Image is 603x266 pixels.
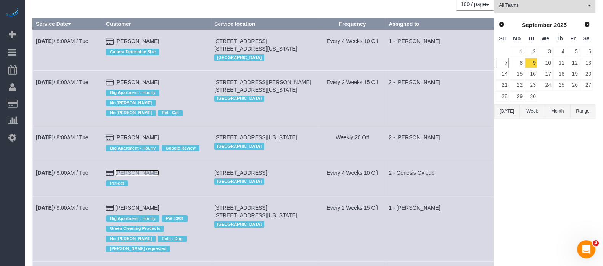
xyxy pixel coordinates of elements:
a: 20 [580,69,593,79]
span: [GEOGRAPHIC_DATA] [214,96,264,102]
th: Customer [103,19,211,30]
span: FW 03/01 [162,215,188,221]
span: [GEOGRAPHIC_DATA] [214,178,264,185]
span: [GEOGRAPHIC_DATA] [214,54,264,61]
th: Frequency [319,19,385,30]
td: Schedule date [33,161,103,196]
b: [DATE] [36,38,53,44]
td: Frequency [319,161,385,196]
img: Automaid Logo [5,8,20,18]
b: [DATE] [36,134,53,140]
span: Pets - Dog [158,236,186,242]
span: Big Apartment - Hourly [106,90,159,96]
a: 17 [538,69,552,79]
a: 18 [553,69,566,79]
i: Credit Card Payment [106,135,114,140]
span: No [PERSON_NAME] [106,100,156,106]
span: Saturday [583,35,590,41]
a: 26 [567,80,579,91]
span: No [PERSON_NAME] [106,110,156,116]
a: 13 [580,58,593,68]
a: 30 [525,91,537,102]
span: [PERSON_NAME] requested [106,246,170,252]
span: Sunday [499,35,506,41]
td: Assigned to [386,196,494,262]
td: Schedule date [33,70,103,126]
iframe: Intercom live chat [577,240,595,258]
i: Credit Card Payment [106,170,114,176]
i: Credit Card Payment [106,39,114,45]
a: [DATE]/ 9:00AM / Tue [36,170,88,176]
a: Prev [496,19,507,30]
a: 10 [538,58,552,68]
span: Pet-cat [106,180,128,186]
span: Google Review [162,145,199,151]
span: [STREET_ADDRESS][US_STATE] [214,134,297,140]
td: Service location [211,70,320,126]
button: Month [545,104,570,118]
a: 8 [510,58,524,68]
a: 4 [553,47,566,57]
td: Assigned to [386,70,494,126]
b: [DATE] [36,170,53,176]
span: [GEOGRAPHIC_DATA] [214,221,264,227]
td: Schedule date [33,196,103,262]
td: Customer [103,161,211,196]
b: [DATE] [36,79,53,85]
a: [DATE]/ 8:00AM / Tue [36,134,88,140]
a: 7 [496,58,509,68]
a: [PERSON_NAME] [115,134,159,140]
td: Frequency [319,70,385,126]
td: Service location [211,126,320,161]
a: Next [582,19,592,30]
span: [STREET_ADDRESS] [214,170,267,176]
span: Pet - Cat [158,110,183,116]
a: [PERSON_NAME] [115,170,159,176]
td: Frequency [319,126,385,161]
td: Customer [103,196,211,262]
a: 5 [567,47,579,57]
a: 9 [525,58,537,68]
div: Location [214,94,316,104]
a: 1 [510,47,524,57]
a: 27 [580,80,593,91]
span: Monday [513,35,521,41]
span: September [522,22,552,28]
a: 28 [496,91,509,102]
a: 15 [510,69,524,79]
span: 4 [593,240,599,246]
span: Friday [570,35,576,41]
span: Green Cleaning Products [106,226,164,232]
a: 6 [580,47,593,57]
span: Wednesday [541,35,549,41]
td: Service location [211,30,320,70]
td: Schedule date [33,126,103,161]
td: Service location [211,161,320,196]
td: Customer [103,30,211,70]
a: [DATE]/ 8:00AM / Tue [36,79,88,85]
a: 25 [553,80,566,91]
span: Prev [498,21,505,27]
span: Big Apartment - Hourly [106,145,159,151]
td: Service location [211,196,320,262]
a: 16 [525,69,537,79]
td: Customer [103,126,211,161]
a: 2 [525,47,537,57]
button: [DATE] [494,104,519,118]
span: Thursday [556,35,563,41]
span: Tuesday [528,35,534,41]
td: Assigned to [386,30,494,70]
td: Frequency [319,30,385,70]
button: Week [519,104,545,118]
i: Credit Card Payment [106,205,114,211]
span: Big Apartment - Hourly [106,215,159,221]
div: Location [214,219,316,229]
a: 21 [496,80,509,91]
a: 24 [538,80,552,91]
a: 11 [553,58,566,68]
a: 22 [510,80,524,91]
span: [STREET_ADDRESS] [STREET_ADDRESS][US_STATE] [214,205,297,218]
a: 19 [567,69,579,79]
span: [GEOGRAPHIC_DATA] [214,143,264,149]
